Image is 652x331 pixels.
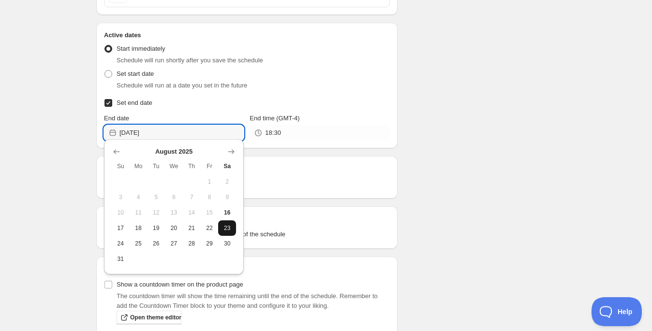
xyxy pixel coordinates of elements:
[112,158,130,174] th: Sunday
[151,224,161,232] span: 19
[112,189,130,205] button: Sunday August 3 2025
[104,30,390,40] h2: Active dates
[218,158,236,174] th: Saturday
[222,240,232,247] span: 30
[133,240,144,247] span: 25
[117,45,165,52] span: Start immediately
[169,224,179,232] span: 20
[104,164,390,173] h2: Repeating
[224,145,238,158] button: Show next month, September 2025
[112,220,130,236] button: Sunday August 17 2025
[187,162,197,170] span: Th
[104,264,390,274] h2: Countdown timer
[205,240,215,247] span: 29
[201,220,219,236] button: Friday August 22 2025
[133,193,144,201] span: 4
[222,224,232,232] span: 23
[222,209,232,216] span: 16
[104,115,129,122] span: End date
[147,189,165,205] button: Tuesday August 5 2025
[117,311,181,324] a: Open theme editor
[205,178,215,186] span: 1
[250,115,299,122] span: End time (GMT-4)
[201,174,219,189] button: Friday August 1 2025
[117,70,154,77] span: Set start date
[151,162,161,170] span: Tu
[112,251,130,267] button: Sunday August 31 2025
[218,220,236,236] button: Saturday August 23 2025
[130,205,148,220] button: Monday August 11 2025
[165,236,183,251] button: Wednesday August 27 2025
[116,255,126,263] span: 31
[183,189,201,205] button: Thursday August 7 2025
[218,189,236,205] button: Saturday August 9 2025
[151,209,161,216] span: 12
[130,314,181,321] span: Open theme editor
[117,291,390,311] p: The countdown timer will show the time remaining until the end of the schedule. Remember to add t...
[147,220,165,236] button: Tuesday August 19 2025
[218,205,236,220] button: Today Saturday August 16 2025
[205,193,215,201] span: 8
[183,220,201,236] button: Thursday August 21 2025
[169,209,179,216] span: 13
[201,205,219,220] button: Friday August 15 2025
[116,224,126,232] span: 17
[112,236,130,251] button: Sunday August 24 2025
[187,224,197,232] span: 21
[116,193,126,201] span: 3
[205,209,215,216] span: 15
[165,205,183,220] button: Wednesday August 13 2025
[201,189,219,205] button: Friday August 8 2025
[112,205,130,220] button: Sunday August 10 2025
[147,158,165,174] th: Tuesday
[147,205,165,220] button: Tuesday August 12 2025
[151,240,161,247] span: 26
[187,240,197,247] span: 28
[130,189,148,205] button: Monday August 4 2025
[205,224,215,232] span: 22
[151,193,161,201] span: 5
[222,178,232,186] span: 2
[218,236,236,251] button: Saturday August 30 2025
[201,236,219,251] button: Friday August 29 2025
[183,236,201,251] button: Thursday August 28 2025
[169,240,179,247] span: 27
[187,193,197,201] span: 7
[130,158,148,174] th: Monday
[133,209,144,216] span: 11
[130,220,148,236] button: Monday August 18 2025
[117,57,263,64] span: Schedule will run shortly after you save the schedule
[592,297,642,326] iframe: Toggle Customer Support
[133,224,144,232] span: 18
[218,174,236,189] button: Saturday August 2 2025
[165,189,183,205] button: Wednesday August 6 2025
[183,205,201,220] button: Thursday August 14 2025
[116,162,126,170] span: Su
[169,193,179,201] span: 6
[201,158,219,174] th: Friday
[147,236,165,251] button: Tuesday August 26 2025
[183,158,201,174] th: Thursday
[205,162,215,170] span: Fr
[165,220,183,236] button: Wednesday August 20 2025
[133,162,144,170] span: Mo
[169,162,179,170] span: We
[165,158,183,174] th: Wednesday
[110,145,123,158] button: Show previous month, July 2025
[116,209,126,216] span: 10
[117,281,243,288] span: Show a countdown timer on the product page
[116,240,126,247] span: 24
[130,236,148,251] button: Monday August 25 2025
[117,99,152,106] span: Set end date
[222,193,232,201] span: 9
[187,209,197,216] span: 14
[222,162,232,170] span: Sa
[104,214,390,224] h2: Tags
[117,82,247,89] span: Schedule will run at a date you set in the future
